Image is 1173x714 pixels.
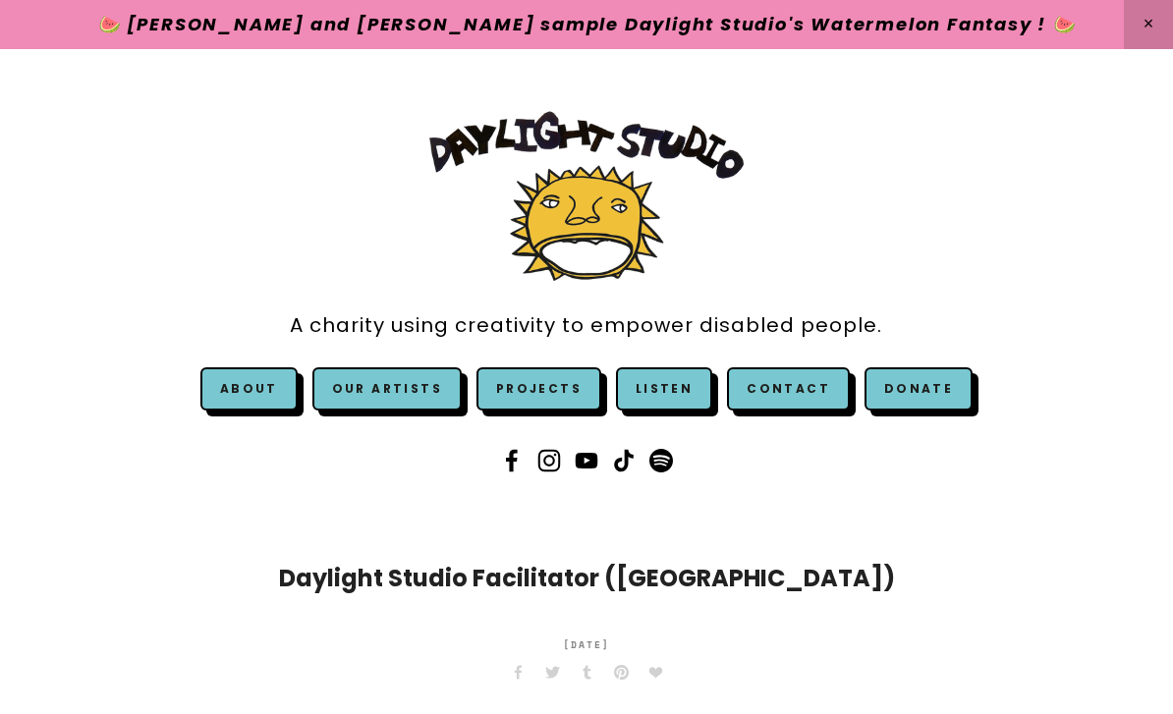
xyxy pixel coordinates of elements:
a: A charity using creativity to empower disabled people. [290,303,882,348]
h1: Daylight Studio Facilitator ([GEOGRAPHIC_DATA]) [208,561,965,596]
a: Contact [727,367,850,411]
a: Our Artists [312,367,462,411]
img: Daylight Studio [429,111,744,281]
a: Donate [865,367,973,411]
a: About [220,380,278,397]
a: Projects [476,367,601,411]
time: [DATE] [563,626,610,665]
a: Listen [636,380,693,397]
